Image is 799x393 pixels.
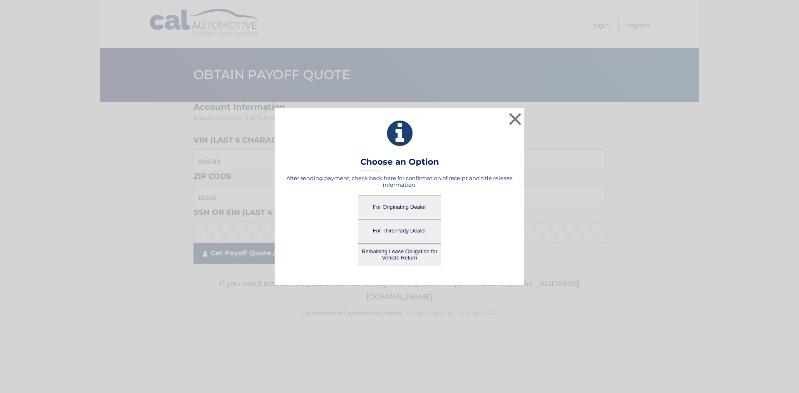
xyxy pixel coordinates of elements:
[360,157,439,171] h3: Choose an Option
[507,111,524,127] button: ×
[358,243,441,266] button: Remaining Lease Obligation for Vehicle Return
[358,195,441,218] button: For Originating Dealer
[285,175,514,188] h5: After sending payment, check back here for confirmation of receipt and title release information.
[358,219,441,242] button: For Third Party Dealer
